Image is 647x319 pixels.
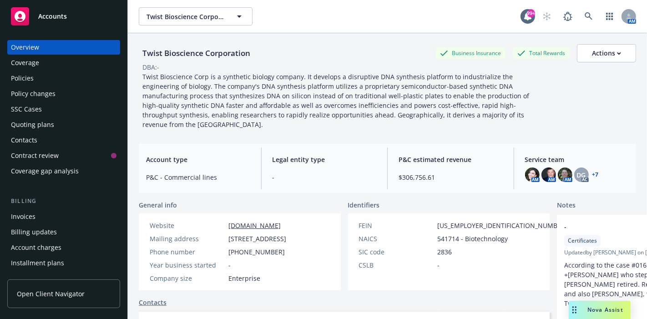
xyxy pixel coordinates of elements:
[7,71,120,86] a: Policies
[150,260,225,270] div: Year business started
[513,47,570,59] div: Total Rewards
[11,86,56,101] div: Policy changes
[527,9,535,17] div: 99+
[525,155,629,164] span: Service team
[580,7,598,25] a: Search
[359,247,434,257] div: SIC code
[359,221,434,230] div: FEIN
[142,62,159,72] div: DBA: -
[146,155,250,164] span: Account type
[142,72,531,129] span: Twist Bioscience Corp is a synthetic biology company. It develops a disruptive DNA synthesis plat...
[11,225,57,239] div: Billing updates
[438,260,440,270] span: -
[587,306,623,314] span: Nova Assist
[7,240,120,255] a: Account charges
[7,197,120,206] div: Billing
[399,155,503,164] span: P&C estimated revenue
[139,7,253,25] button: Twist Bioscience Corporation
[17,289,85,299] span: Open Client Navigator
[228,221,281,230] a: [DOMAIN_NAME]
[399,172,503,182] span: $306,756.61
[592,45,621,62] div: Actions
[558,167,572,182] img: photo
[228,247,285,257] span: [PHONE_NUMBER]
[559,7,577,25] a: Report a Bug
[348,200,380,210] span: Identifiers
[359,234,434,243] div: NAICS
[273,172,377,182] span: -
[438,234,508,243] span: 541714 - Biotechnology
[7,148,120,163] a: Contract review
[601,7,619,25] a: Switch app
[7,4,120,29] a: Accounts
[150,221,225,230] div: Website
[11,56,39,70] div: Coverage
[592,172,599,177] a: +7
[577,170,586,180] span: DG
[7,102,120,116] a: SSC Cases
[150,234,225,243] div: Mailing address
[438,247,452,257] span: 2836
[435,47,505,59] div: Business Insurance
[557,200,576,211] span: Notes
[228,273,260,283] span: Enterprise
[38,13,67,20] span: Accounts
[147,12,225,21] span: Twist Bioscience Corporation
[11,102,42,116] div: SSC Cases
[7,86,120,101] a: Policy changes
[7,40,120,55] a: Overview
[11,148,59,163] div: Contract review
[7,209,120,224] a: Invoices
[541,167,556,182] img: photo
[7,256,120,270] a: Installment plans
[359,260,434,270] div: CSLB
[11,40,39,55] div: Overview
[569,301,580,319] div: Drag to move
[538,7,556,25] a: Start snowing
[146,172,250,182] span: P&C - Commercial lines
[139,47,254,59] div: Twist Bioscience Corporation
[11,256,64,270] div: Installment plans
[11,209,35,224] div: Invoices
[11,71,34,86] div: Policies
[150,247,225,257] div: Phone number
[438,221,568,230] span: [US_EMPLOYER_IDENTIFICATION_NUMBER]
[7,164,120,178] a: Coverage gap analysis
[569,301,631,319] button: Nova Assist
[7,56,120,70] a: Coverage
[228,234,286,243] span: [STREET_ADDRESS]
[228,260,231,270] span: -
[139,298,167,307] a: Contacts
[568,237,597,245] span: Certificates
[273,155,377,164] span: Legal entity type
[11,117,54,132] div: Quoting plans
[7,117,120,132] a: Quoting plans
[11,240,61,255] div: Account charges
[139,200,177,210] span: General info
[11,133,37,147] div: Contacts
[150,273,225,283] div: Company size
[11,164,79,178] div: Coverage gap analysis
[577,44,636,62] button: Actions
[7,225,120,239] a: Billing updates
[525,167,540,182] img: photo
[7,133,120,147] a: Contacts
